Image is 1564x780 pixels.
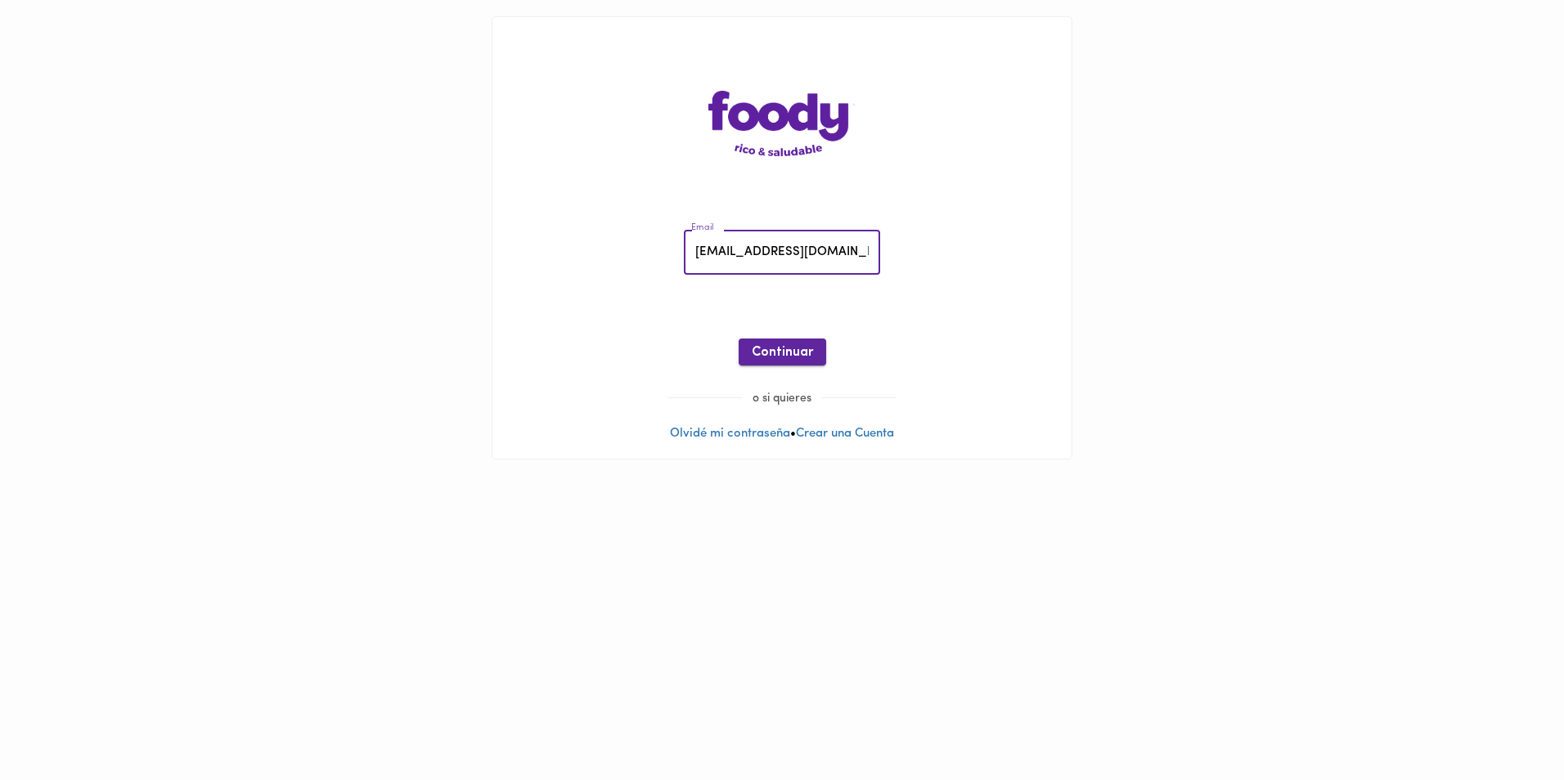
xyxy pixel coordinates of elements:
a: Crear una Cuenta [796,428,894,440]
input: pepitoperez@gmail.com [684,231,880,276]
div: • [492,17,1072,459]
span: Continuar [752,345,813,361]
a: Olvidé mi contraseña [670,428,790,440]
button: Continuar [739,338,826,365]
span: o si quieres [743,392,821,405]
img: logo-main-page.png [708,91,856,156]
iframe: Messagebird Livechat Widget [1469,685,1548,764]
